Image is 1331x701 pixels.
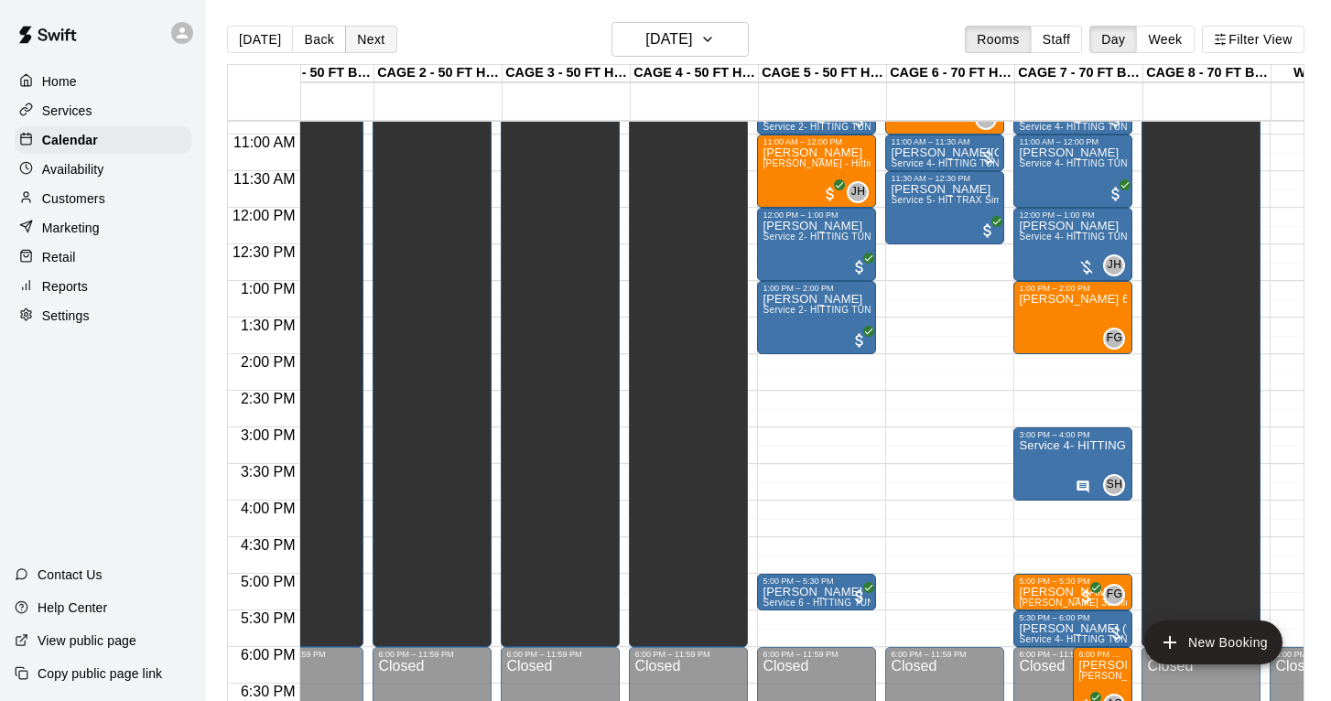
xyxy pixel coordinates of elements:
[15,185,191,212] div: Customers
[1013,610,1132,647] div: 5:30 PM – 6:00 PM: Jonathan Halls (wants cage 8)
[1076,480,1090,494] svg: Has notes
[611,22,749,57] button: [DATE]
[42,277,88,296] p: Reports
[236,391,300,406] span: 2:30 PM
[236,427,300,443] span: 3:00 PM
[891,174,999,183] div: 11:30 AM – 12:30 PM
[1110,584,1125,606] span: Frankie Gulko
[15,126,191,154] a: Calendar
[228,208,299,223] span: 12:00 PM
[236,318,300,333] span: 1:30 PM
[887,65,1015,82] div: CAGE 6 - 70 FT HIT TRAX
[1144,620,1282,664] button: add
[15,243,191,271] div: Retail
[1019,210,1127,220] div: 12:00 PM – 1:00 PM
[645,27,692,52] h6: [DATE]
[1078,671,1284,681] span: [PERSON_NAME] - 1:1 60 min Pitching Lesson
[15,156,191,183] a: Availability
[229,171,300,187] span: 11:30 AM
[15,302,191,329] a: Settings
[1103,328,1125,350] div: Frankie Gulko
[38,599,107,617] p: Help Center
[965,26,1031,53] button: Rooms
[763,137,871,146] div: 11:00 AM – 12:00 PM
[1103,584,1125,606] div: Frankie Gulko
[1110,254,1125,276] span: John Havird
[42,307,90,325] p: Settings
[629,61,748,647] div: 10:00 AM – 6:00 PM: FLOORS GETTING RE-EPOX'ED
[236,501,300,516] span: 4:00 PM
[1019,232,1251,242] span: Service 4- HITTING TUNNEL RENTAL - 70ft Baseball
[1019,430,1127,439] div: 3:00 PM – 4:00 PM
[763,284,871,293] div: 1:00 PM – 2:00 PM
[42,248,76,266] p: Retail
[1019,137,1127,146] div: 11:00 AM – 12:00 PM
[979,221,997,240] span: All customers have paid
[15,97,191,124] a: Services
[1202,26,1304,53] button: Filter View
[847,181,869,203] div: John Havird
[1019,122,1251,132] span: Service 4- HITTING TUNNEL RENTAL - 70ft Baseball
[1019,613,1127,622] div: 5:30 PM – 6:00 PM
[763,598,1064,608] span: Service 6 - HITTING TUNNEL RENTAL - 50ft Softball Slow/Fast Pitch
[15,273,191,300] a: Reports
[38,566,103,584] p: Contact Us
[374,65,503,82] div: CAGE 2 - 50 FT HYBRID BB/SB
[227,26,293,53] button: [DATE]
[757,135,876,208] div: 11:00 AM – 12:00 PM: Miranda Buckley
[236,647,300,663] span: 6:00 PM
[236,574,300,589] span: 5:00 PM
[763,650,871,659] div: 6:00 PM – 11:59 PM
[1019,158,1251,168] span: Service 4- HITTING TUNNEL RENTAL - 70ft Baseball
[891,158,1123,168] span: Service 4- HITTING TUNNEL RENTAL - 70ft Baseball
[236,684,300,699] span: 6:30 PM
[763,232,995,242] span: Service 2- HITTING TUNNEL RENTAL - 50ft Baseball
[1013,281,1132,354] div: 1:00 PM – 2:00 PM: Frankie Gulko 60 min 1:1 baseball hitting / fielding / pitching lessons
[759,65,887,82] div: CAGE 5 - 50 FT HYBRID SB/BB
[1107,586,1122,604] span: FG
[634,650,742,659] div: 6:00 PM – 11:59 PM
[891,650,999,659] div: 6:00 PM – 11:59 PM
[244,61,363,647] div: 10:00 AM – 6:00 PM: FLOORS GETTING RE-EPOX'ED
[373,61,492,647] div: 10:00 AM – 6:00 PM: FLOORS GETTING RE-EPOX'ED
[246,65,374,82] div: CAGE 1 - 50 FT BASEBALL w/ Auto Feeder
[1078,650,1127,659] div: 6:00 PM – 7:00 PM
[1142,98,1261,647] div: 10:30 AM – 6:00 PM: Unavailable
[885,135,1004,171] div: 11:00 AM – 11:30 AM: Service 4- HITTING TUNNEL RENTAL - 70ft Baseball
[15,68,191,95] a: Home
[891,137,999,146] div: 11:00 AM – 11:30 AM
[850,258,869,276] span: All customers have paid
[757,208,876,281] div: 12:00 PM – 1:00 PM: Sean Magrann
[1103,474,1125,496] div: Scott Hairston
[1143,65,1271,82] div: CAGE 8 - 70 FT BB (w/ pitching mound)
[885,171,1004,244] div: 11:30 AM – 12:30 PM: Miranda Felice
[763,158,973,168] span: [PERSON_NAME] - Hitting 60min 1:1 instruction
[1019,284,1127,293] div: 1:00 PM – 2:00 PM
[1107,185,1125,203] span: All customers have paid
[236,354,300,370] span: 2:00 PM
[1110,474,1125,496] span: Scott Hairston
[503,65,631,82] div: CAGE 3 - 50 FT HYBRID BB/SB
[1103,254,1125,276] div: John Havird
[757,574,876,610] div: 5:00 PM – 5:30 PM: Gwen Sanchez
[236,281,300,297] span: 1:00 PM
[1019,577,1127,586] div: 5:00 PM – 5:30 PM
[854,181,869,203] span: John Havird
[38,664,162,683] p: Copy public page link
[42,102,92,120] p: Services
[42,72,77,91] p: Home
[42,219,100,237] p: Marketing
[1136,26,1194,53] button: Week
[236,610,300,626] span: 5:30 PM
[763,577,871,586] div: 5:00 PM – 5:30 PM
[1110,328,1125,350] span: Frankie Gulko
[821,185,839,203] span: All customers have paid
[1019,650,1109,659] div: 6:00 PM – 11:59 PM
[1107,329,1122,348] span: FG
[1107,476,1122,494] span: SH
